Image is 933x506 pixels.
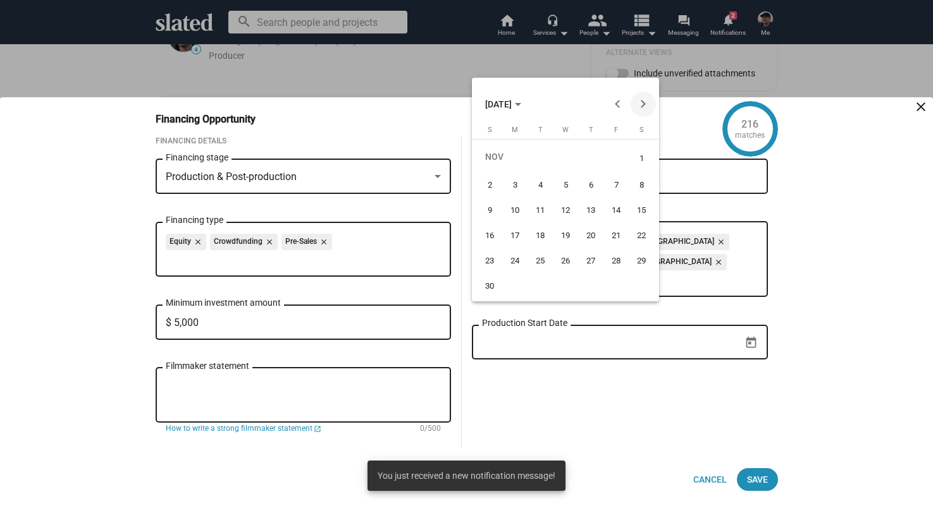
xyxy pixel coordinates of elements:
div: 22 [630,224,653,247]
button: Previous month [605,92,631,117]
button: November 23, 2025 [477,248,502,274]
button: November 25, 2025 [528,248,553,274]
button: November 1, 2025 [629,144,654,172]
div: 1 [630,145,653,171]
button: Next month [631,92,656,117]
span: S [488,126,492,134]
button: November 29, 2025 [629,248,654,274]
span: F [614,126,618,134]
div: 17 [504,224,526,247]
button: November 22, 2025 [629,223,654,248]
button: November 5, 2025 [553,172,578,198]
span: M [512,126,518,134]
div: 30 [478,275,501,298]
button: November 7, 2025 [603,172,629,198]
button: November 10, 2025 [502,198,528,223]
div: 7 [605,174,627,196]
div: 26 [554,250,577,272]
span: W [562,126,569,134]
button: November 11, 2025 [528,198,553,223]
button: November 2, 2025 [477,172,502,198]
div: 2 [478,174,501,196]
div: 14 [605,199,627,222]
div: 5 [554,174,577,196]
button: November 6, 2025 [578,172,603,198]
button: November 24, 2025 [502,248,528,274]
button: November 8, 2025 [629,172,654,198]
span: You just received a new notification message! [378,469,555,482]
div: 15 [630,199,653,222]
div: 4 [529,174,552,196]
span: T [538,126,543,134]
div: 13 [579,199,602,222]
div: 25 [529,250,552,272]
button: November 16, 2025 [477,223,502,248]
button: November 27, 2025 [578,248,603,274]
div: 23 [478,250,501,272]
button: November 18, 2025 [528,223,553,248]
button: November 12, 2025 [553,198,578,223]
span: T [589,126,593,134]
span: [DATE] [485,99,512,109]
div: 12 [554,199,577,222]
button: November 21, 2025 [603,223,629,248]
button: November 17, 2025 [502,223,528,248]
button: November 13, 2025 [578,198,603,223]
button: November 4, 2025 [528,172,553,198]
div: 28 [605,250,627,272]
button: November 20, 2025 [578,223,603,248]
div: 21 [605,224,627,247]
button: November 30, 2025 [477,274,502,299]
span: S [640,126,644,134]
button: November 9, 2025 [477,198,502,223]
div: 19 [554,224,577,247]
div: 20 [579,224,602,247]
td: NOV [477,144,629,172]
div: 16 [478,224,501,247]
div: 3 [504,174,526,196]
button: November 14, 2025 [603,198,629,223]
div: 10 [504,199,526,222]
button: November 3, 2025 [502,172,528,198]
div: 29 [630,250,653,272]
div: 18 [529,224,552,247]
div: 11 [529,199,552,222]
div: 6 [579,174,602,196]
button: November 19, 2025 [553,223,578,248]
button: Choose month and year [475,92,531,117]
div: 9 [478,199,501,222]
div: 8 [630,174,653,196]
button: November 28, 2025 [603,248,629,274]
div: 24 [504,250,526,272]
div: 27 [579,250,602,272]
button: November 26, 2025 [553,248,578,274]
button: November 15, 2025 [629,198,654,223]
